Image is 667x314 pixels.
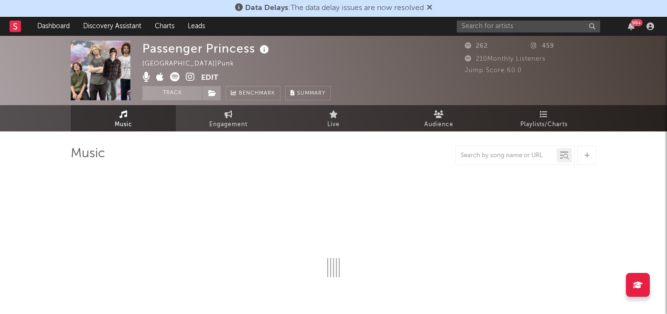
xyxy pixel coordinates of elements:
a: Charts [148,17,181,36]
span: Benchmark [239,88,275,99]
button: Track [142,86,202,100]
span: Audience [424,119,453,130]
button: Edit [201,72,218,84]
div: [GEOGRAPHIC_DATA] | Punk [142,58,245,70]
span: Music [115,119,132,130]
span: Jump Score: 60.0 [465,67,522,74]
a: Leads [181,17,212,36]
span: Dismiss [427,4,432,12]
span: Live [327,119,340,130]
a: Dashboard [31,17,76,36]
span: Summary [297,91,325,96]
span: Engagement [209,119,247,130]
div: 99 + [631,19,643,26]
span: Data Delays [245,4,288,12]
button: Summary [285,86,331,100]
span: : The data delay issues are now resolved [245,4,424,12]
span: 459 [531,43,554,49]
a: Engagement [176,105,281,131]
a: Music [71,105,176,131]
span: 262 [465,43,488,49]
input: Search for artists [457,21,600,32]
span: Playlists/Charts [520,119,568,130]
button: 99+ [628,22,635,30]
input: Search by song name or URL [456,152,557,160]
div: Passenger Princess [142,41,271,56]
span: 210 Monthly Listeners [465,56,546,62]
a: Audience [386,105,491,131]
a: Live [281,105,386,131]
a: Discovery Assistant [76,17,148,36]
a: Playlists/Charts [491,105,596,131]
a: Benchmark [226,86,280,100]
